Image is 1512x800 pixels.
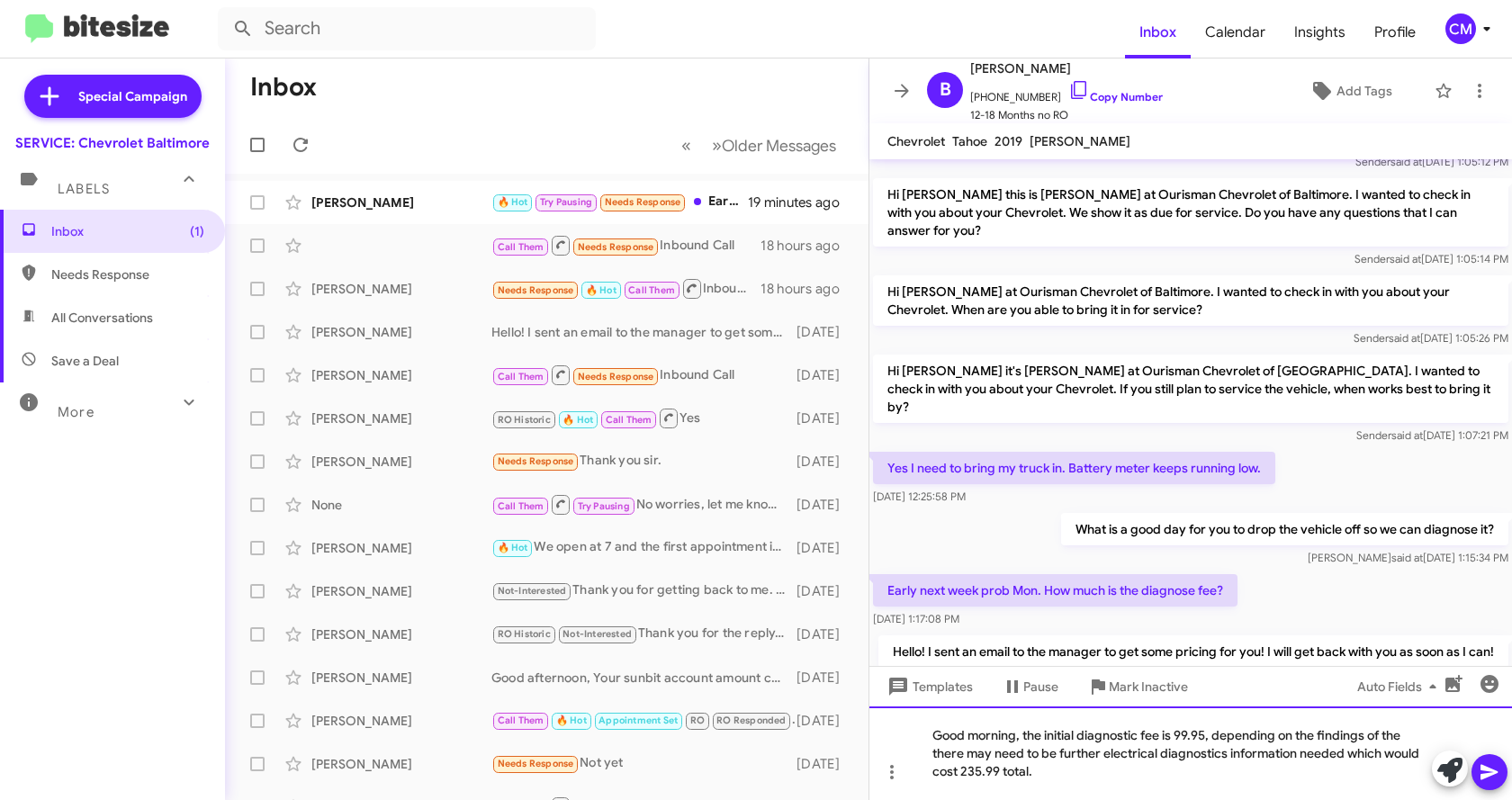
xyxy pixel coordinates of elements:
[869,706,1512,800] div: Good morning, the initial diagnostic fee is 99.95, depending on the findings of the there may nee...
[1280,6,1360,58] a: Insights
[795,409,854,427] div: [DATE]
[873,178,1508,247] p: Hi [PERSON_NAME] this is [PERSON_NAME] at Ourisman Chevrolet of Baltimore. I wanted to check in w...
[311,193,491,211] div: [PERSON_NAME]
[51,309,153,327] span: All Conversations
[491,669,795,687] div: Good afternoon, Your sunbit account amount can vary from week to week. We can send you a link and...
[887,133,945,149] span: Chevrolet
[970,58,1163,79] span: [PERSON_NAME]
[498,241,544,253] span: Call Them
[598,715,678,726] span: Appointment Set
[498,196,528,208] span: 🔥 Hot
[795,669,854,687] div: [DATE]
[628,284,675,296] span: Call Them
[878,635,1508,668] p: Hello! I sent an email to the manager to get some pricing for you! I will get back with you as so...
[51,265,204,283] span: Needs Response
[491,710,795,731] div: Perfect, see you then.
[1390,252,1421,265] span: said at
[491,451,795,472] div: Thank you sir.
[671,127,847,164] nav: Page navigation example
[491,323,795,341] div: Hello! I sent an email to the manager to get some pricing for you! I will get back with you as so...
[795,453,854,471] div: [DATE]
[78,87,187,105] span: Special Campaign
[970,106,1163,124] span: 12-18 Months no RO
[491,234,760,256] div: Inbound Call
[311,409,491,427] div: [PERSON_NAME]
[1430,13,1492,44] button: CM
[1125,6,1191,58] a: Inbox
[795,625,854,643] div: [DATE]
[1191,6,1280,58] a: Calendar
[1308,551,1508,564] span: [PERSON_NAME] [DATE] 1:15:34 PM
[58,404,94,420] span: More
[190,222,204,240] span: (1)
[51,222,204,240] span: Inbox
[795,496,854,514] div: [DATE]
[311,625,491,643] div: [PERSON_NAME]
[311,539,491,557] div: [PERSON_NAME]
[873,275,1508,326] p: Hi [PERSON_NAME] at Ourisman Chevrolet of Baltimore. I wanted to check in with you about your Che...
[760,280,854,298] div: 18 hours ago
[1391,428,1423,442] span: said at
[1030,133,1130,149] span: [PERSON_NAME]
[970,79,1163,106] span: [PHONE_NUMBER]
[873,355,1508,423] p: Hi [PERSON_NAME] it's [PERSON_NAME] at Ourisman Chevrolet of [GEOGRAPHIC_DATA]. I wanted to check...
[498,500,544,512] span: Call Them
[795,755,854,773] div: [DATE]
[578,500,630,512] span: Try Pausing
[498,715,544,726] span: Call Them
[491,624,795,644] div: Thank you for the reply. Unfortunately I don't doubt that you had this type of experience. The te...
[1073,670,1202,703] button: Mark Inactive
[760,237,854,255] div: 18 hours ago
[498,585,567,597] span: Not-Interested
[498,371,544,382] span: Call Them
[491,277,760,300] div: Inbound Call
[712,134,722,157] span: »
[491,580,795,601] div: Thank you for getting back to me. I will update my records.
[491,364,795,386] div: Inbound Call
[795,366,854,384] div: [DATE]
[681,134,691,157] span: «
[1357,670,1444,703] span: Auto Fields
[578,371,654,382] span: Needs Response
[952,133,987,149] span: Tahoe
[218,7,596,50] input: Search
[1360,6,1430,58] a: Profile
[1354,331,1508,345] span: Sender [DATE] 1:05:26 PM
[498,542,528,553] span: 🔥 Hot
[498,455,574,467] span: Needs Response
[795,539,854,557] div: [DATE]
[491,493,795,516] div: No worries, let me know when we can help.
[884,670,973,703] span: Templates
[1354,252,1508,265] span: Sender [DATE] 1:05:14 PM
[498,414,551,426] span: RO Historic
[1390,155,1422,168] span: said at
[1355,155,1508,168] span: Sender [DATE] 1:05:12 PM
[498,628,551,640] span: RO Historic
[873,574,1237,607] p: Early next week prob Mon. How much is the diagnose fee?
[491,537,795,558] div: We open at 7 and the first appointment is 730
[716,715,786,726] span: RO Responded
[605,196,681,208] span: Needs Response
[873,612,959,625] span: [DATE] 1:17:08 PM
[1356,428,1508,442] span: Sender [DATE] 1:07:21 PM
[869,670,987,703] button: Templates
[1273,75,1426,107] button: Add Tags
[1391,551,1423,564] span: said at
[873,452,1275,484] p: Yes I need to bring my truck in. Battery meter keeps running low.
[498,284,574,296] span: Needs Response
[311,496,491,514] div: None
[311,755,491,773] div: [PERSON_NAME]
[1023,670,1058,703] span: Pause
[1336,75,1392,107] span: Add Tags
[795,582,854,600] div: [DATE]
[311,453,491,471] div: [PERSON_NAME]
[540,196,592,208] span: Try Pausing
[311,366,491,384] div: [PERSON_NAME]
[491,192,748,212] div: Early [DATE] morning
[58,181,110,197] span: Labels
[1109,670,1188,703] span: Mark Inactive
